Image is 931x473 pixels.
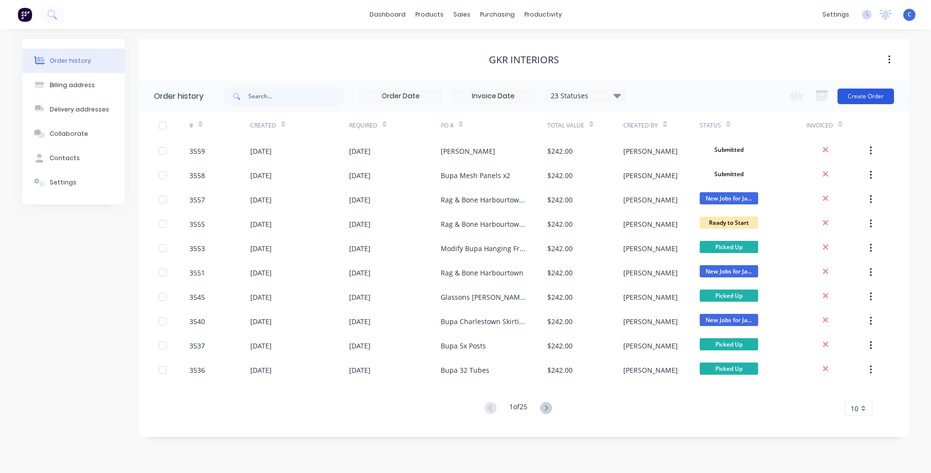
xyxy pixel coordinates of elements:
div: Bupa 5x Posts [441,341,486,351]
div: 1 of 25 [509,401,527,416]
div: 3536 [189,365,205,375]
div: [PERSON_NAME] [623,146,678,156]
div: [DATE] [349,292,371,302]
div: $242.00 [547,365,573,375]
div: [DATE] [250,316,272,327]
div: $242.00 [547,268,573,278]
div: 3551 [189,268,205,278]
div: [PERSON_NAME] [441,146,495,156]
span: Submitted [700,168,758,180]
div: [DATE] [250,170,272,181]
div: Created By [623,112,699,139]
div: [DATE] [349,170,371,181]
div: PO # [441,112,547,139]
div: sales [448,7,475,22]
div: Glassons [PERSON_NAME] Skirtings [441,292,528,302]
div: $242.00 [547,146,573,156]
span: C [908,10,912,19]
span: Picked Up [700,338,758,350]
span: Ready to Start [700,217,758,229]
span: New Jobs for Ja... [700,314,758,326]
div: Status [700,121,721,130]
div: 3545 [189,292,205,302]
div: [DATE] [349,195,371,205]
input: Invoice Date [452,89,534,104]
div: productivity [520,7,567,22]
img: Factory [18,7,32,22]
div: Created [250,112,349,139]
div: [DATE] [349,219,371,229]
div: Contacts [50,154,80,163]
div: [DATE] [250,219,272,229]
div: 3559 [189,146,205,156]
div: Total Value [547,112,623,139]
div: [PERSON_NAME] [623,170,678,181]
button: Settings [22,170,125,195]
div: 3557 [189,195,205,205]
div: 3540 [189,316,205,327]
div: [DATE] [250,195,272,205]
div: Status [700,112,806,139]
div: [PERSON_NAME] [623,292,678,302]
input: Order Date [360,89,442,104]
div: Rag & Bone Harbourtown Belt Racks [441,195,528,205]
div: # [189,121,193,130]
div: Rag & Bone Harbourtown Flat Panels [441,219,528,229]
span: 10 [851,403,858,414]
div: [PERSON_NAME] [623,268,678,278]
div: [DATE] [349,243,371,254]
div: $242.00 [547,341,573,351]
div: Billing address [50,81,95,90]
div: Required [349,112,441,139]
div: $242.00 [547,243,573,254]
div: [PERSON_NAME] [623,243,678,254]
div: Created [250,121,276,130]
div: Created By [623,121,658,130]
div: Invoiced [806,112,867,139]
div: Settings [50,178,76,187]
div: Delivery addresses [50,105,109,114]
div: Order history [50,56,91,65]
button: Contacts [22,146,125,170]
div: settings [818,7,854,22]
div: [PERSON_NAME] [623,219,678,229]
div: Modify Bupa Hanging Frame [441,243,528,254]
div: # [189,112,250,139]
div: [DATE] [349,341,371,351]
div: [PERSON_NAME] [623,195,678,205]
a: dashboard [365,7,410,22]
div: [PERSON_NAME] [623,341,678,351]
div: 3537 [189,341,205,351]
div: Required [349,121,377,130]
span: Picked Up [700,290,758,302]
span: New Jobs for Ja... [700,265,758,277]
div: $242.00 [547,316,573,327]
div: Bupa Mesh Panels x2 [441,170,510,181]
div: Invoiced [806,121,833,130]
div: Collaborate [50,129,88,138]
div: [DATE] [250,341,272,351]
div: [DATE] [250,146,272,156]
div: products [410,7,448,22]
div: [DATE] [349,268,371,278]
button: Order history [22,49,125,73]
div: [DATE] [250,268,272,278]
div: $242.00 [547,195,573,205]
div: [PERSON_NAME] [623,365,678,375]
button: Billing address [22,73,125,97]
div: Bupa 32 Tubes [441,365,489,375]
div: $242.00 [547,170,573,181]
span: Submitted [700,144,758,156]
button: Collaborate [22,122,125,146]
div: 3558 [189,170,205,181]
div: $242.00 [547,292,573,302]
span: Picked Up [700,241,758,253]
div: PO # [441,121,454,130]
div: purchasing [475,7,520,22]
span: Picked Up [700,363,758,375]
button: Delivery addresses [22,97,125,122]
div: [DATE] [349,365,371,375]
div: 23 Statuses [545,91,627,101]
div: [DATE] [250,365,272,375]
div: Total Value [547,121,584,130]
